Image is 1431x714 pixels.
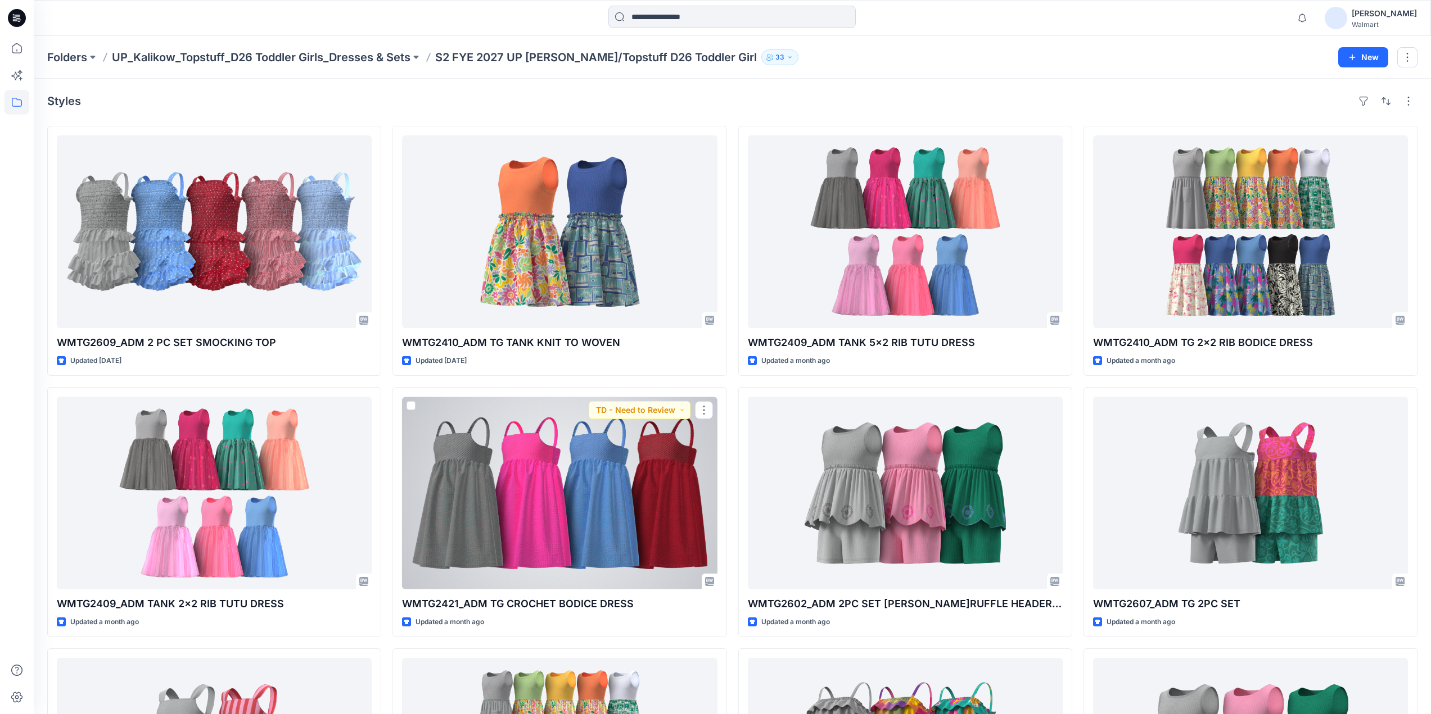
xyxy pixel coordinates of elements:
div: [PERSON_NAME] [1352,7,1417,20]
p: 33 [775,51,784,63]
p: WMTG2410_ADM TG 2x2 RIB BODICE DRESS [1093,335,1408,351]
a: WMTG2409_ADM TANK 5x2 RIB TUTU DRESS [748,135,1063,328]
p: Updated a month ago [70,616,139,628]
p: Updated a month ago [416,616,484,628]
p: Updated a month ago [761,355,830,367]
p: WMTG2607_ADM TG 2PC SET [1093,596,1408,612]
p: WMTG2409_ADM TANK 2x2 RIB TUTU DRESS [57,596,372,612]
p: WMTG2609_ADM 2 PC SET SMOCKING TOP [57,335,372,351]
a: UP_Kalikow_Topstuff_D26 Toddler Girls_Dresses & Sets [112,49,410,65]
a: WMTG2410_ADM TG 2x2 RIB BODICE DRESS [1093,135,1408,328]
p: Updated [DATE] [70,355,121,367]
a: WMTG2409_ADM TANK 2x2 RIB TUTU DRESS [57,397,372,589]
div: Walmart [1352,20,1417,29]
a: WMTG2410_ADM TG TANK KNIT TO WOVEN [402,135,717,328]
a: WMTG2421_ADM TG CROCHET BODICE DRESS [402,397,717,589]
button: 33 [761,49,798,65]
p: Updated a month ago [761,616,830,628]
p: Updated [DATE] [416,355,467,367]
p: Updated a month ago [1107,355,1175,367]
h4: Styles [47,94,81,108]
img: avatar [1325,7,1347,29]
p: S2 FYE 2027 UP [PERSON_NAME]/Topstuff D26 Toddler Girl [435,49,757,65]
button: New [1338,47,1388,67]
p: WMTG2409_ADM TANK 5x2 RIB TUTU DRESS [748,335,1063,351]
a: WMTG2602_ADM 2PC SET PEPLUM W.RUFFLE HEADER & LINING [748,397,1063,589]
p: WMTG2602_ADM 2PC SET [PERSON_NAME]RUFFLE HEADER & LINING [748,596,1063,612]
a: WMTG2609_ADM 2 PC SET SMOCKING TOP [57,135,372,328]
p: WMTG2421_ADM TG CROCHET BODICE DRESS [402,596,717,612]
p: Updated a month ago [1107,616,1175,628]
p: WMTG2410_ADM TG TANK KNIT TO WOVEN [402,335,717,351]
a: WMTG2607_ADM TG 2PC SET [1093,397,1408,589]
a: Folders [47,49,87,65]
